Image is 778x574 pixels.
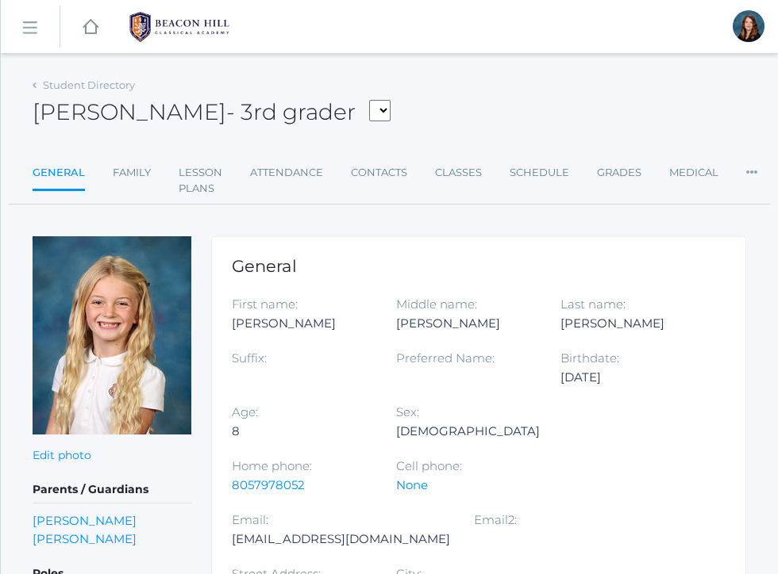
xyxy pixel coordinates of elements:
[351,157,407,189] a: Contacts
[232,530,450,549] div: [EMAIL_ADDRESS][DOMAIN_NAME]
[669,157,718,189] a: Medical
[396,458,462,473] label: Cell phone:
[33,511,137,530] a: [PERSON_NAME]
[232,512,268,527] label: Email:
[597,157,641,189] a: Grades
[232,257,726,275] h1: General
[33,236,191,434] img: Sadie Armstrong
[33,157,85,191] a: General
[120,7,239,47] img: 1_BHCALogos-05.png
[33,476,191,503] h5: Parents / Guardians
[33,530,137,548] a: [PERSON_NAME]
[226,98,356,125] span: - 3rd grader
[733,10,765,42] div: Heather Mangimelli
[33,448,91,462] a: Edit photo
[232,477,305,492] a: 8057978052
[232,458,312,473] label: Home phone:
[232,404,258,419] label: Age:
[396,350,495,365] label: Preferred Name:
[510,157,569,189] a: Schedule
[435,157,482,189] a: Classes
[250,157,323,189] a: Attendance
[396,314,537,333] div: [PERSON_NAME]
[179,157,222,204] a: Lesson Plans
[43,78,135,91] a: Student Directory
[396,477,428,492] a: None
[232,422,372,441] div: 8
[396,404,419,419] label: Sex:
[396,297,477,312] label: Middle name:
[232,314,372,333] div: [PERSON_NAME]
[560,297,626,312] label: Last name:
[560,350,619,365] label: Birthdate:
[33,100,391,125] h2: [PERSON_NAME]
[560,368,701,387] div: [DATE]
[232,350,267,365] label: Suffix:
[560,314,701,333] div: [PERSON_NAME]
[113,157,151,189] a: Family
[474,512,517,527] label: Email2:
[396,422,540,441] div: [DEMOGRAPHIC_DATA]
[232,297,298,312] label: First name:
